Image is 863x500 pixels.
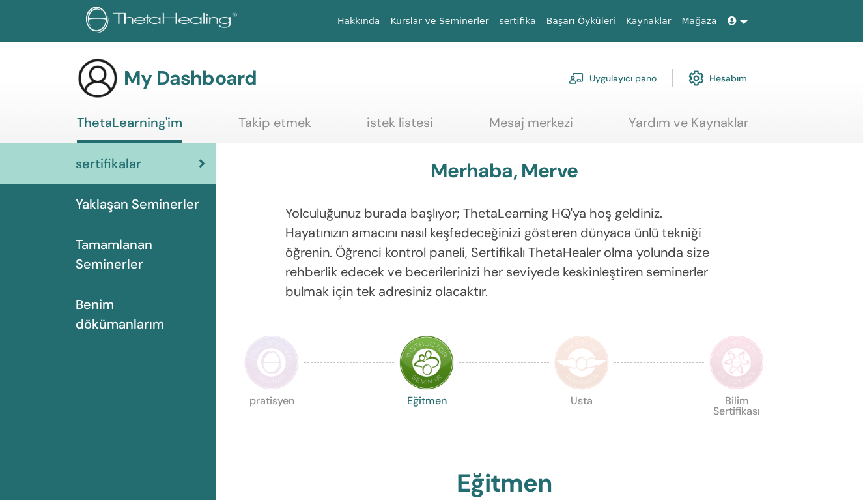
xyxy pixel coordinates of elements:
p: Bilim Sertifikası [709,396,764,450]
p: Yolculuğunuz burada başlıyor; ThetaLearning HQ'ya hoş geldiniz. Hayatınızın amacını nasıl keşfede... [285,203,724,301]
span: Tamamlanan Seminerler [76,235,205,274]
h2: Eğitmen [457,469,552,499]
h3: My Dashboard [124,66,257,90]
h3: Merhaba, Merve [431,159,578,183]
a: Hesabım [688,64,747,93]
a: Yardım ve Kaynaklar [629,115,748,140]
img: Master [554,335,609,390]
a: Mesaj merkezi [489,115,573,140]
a: sertifika [494,9,541,33]
p: Eğitmen [399,396,454,450]
img: chalkboard-teacher.svg [569,72,584,84]
img: logo.png [86,7,242,36]
a: istek listesi [367,115,433,140]
a: Kaynaklar [621,9,677,33]
a: Takip etmek [238,115,311,140]
img: Certificate of Science [709,335,764,390]
p: Usta [554,396,609,450]
p: pratisyen [244,396,299,450]
span: sertifikalar [76,154,141,173]
img: generic-user-icon.jpg [77,57,119,99]
img: cog.svg [688,67,704,89]
a: Başarı Öyküleri [541,9,621,33]
a: Kurslar ve Seminerler [385,9,494,33]
a: Mağaza [676,9,722,33]
img: Practitioner [244,335,299,390]
img: Instructor [399,335,454,390]
span: Benim dökümanlarım [76,295,205,334]
a: ThetaLearning'im [77,115,182,143]
a: Uygulayıcı pano [569,64,657,93]
a: Hakkında [332,9,386,33]
span: Yaklaşan Seminerler [76,194,199,214]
